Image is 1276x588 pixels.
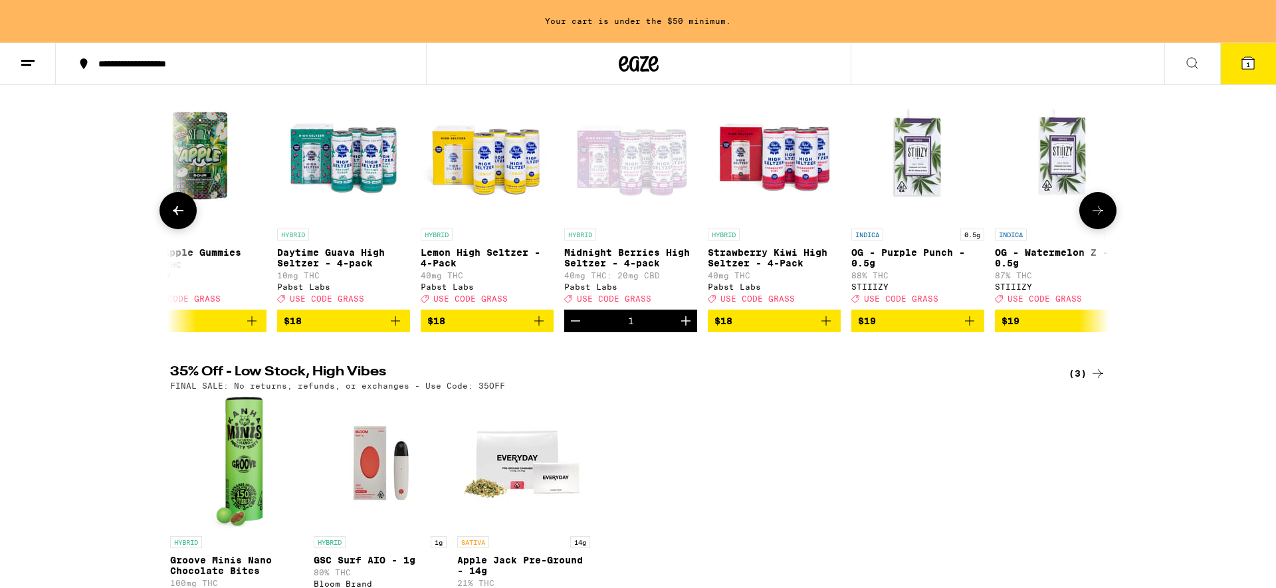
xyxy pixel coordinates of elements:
p: 80% THC [314,568,447,577]
p: HYBRID [277,229,309,241]
p: Lemon High Seltzer - 4-Pack [421,247,554,268]
p: Sour Apple Gummies [134,247,266,258]
p: Strawberry Kiwi High Seltzer - 4-Pack [708,247,841,268]
div: Pabst Labs [277,282,410,291]
a: (3) [1069,365,1106,381]
p: 100mg THC [170,579,303,587]
a: Open page for Sour Apple Gummies from STIIIZY [134,89,266,310]
div: 1 [628,316,634,326]
div: Bloom Brand [314,579,447,588]
span: USE CODE GRASS [577,294,651,303]
p: HYBRID [170,536,202,548]
p: INDICA [995,229,1027,241]
img: Bloom Brand - GSC Surf AIO - 1g [314,397,447,530]
p: GSC Surf AIO - 1g [314,555,447,565]
div: Pabst Labs [564,282,697,291]
p: 40mg THC [421,271,554,280]
p: Groove Minis Nano Chocolate Bites [170,555,303,576]
img: STIIIZY - Sour Apple Gummies [134,89,266,222]
span: Hi. Need any help? [8,9,96,20]
button: Add to bag [995,310,1128,332]
p: 0.5g [960,229,984,241]
button: Add to bag [134,310,266,332]
p: Apple Jack Pre-Ground - 14g [457,555,590,576]
span: $18 [284,316,302,326]
img: Pabst Labs - Daytime Guava High Seltzer - 4-pack [277,89,410,222]
p: HYBRID [564,229,596,241]
p: 0.5g [1104,229,1128,241]
p: 100mg THC [134,260,266,269]
span: $19 [858,316,876,326]
p: SATIVA [457,536,489,548]
p: OG - Watermelon Z - 0.5g [995,247,1128,268]
p: OG - Purple Punch - 0.5g [851,247,984,268]
a: Open page for Lemon High Seltzer - 4-Pack from Pabst Labs [421,89,554,310]
button: Add to bag [277,310,410,332]
p: 40mg THC: 20mg CBD [564,271,697,280]
img: Pabst Labs - Lemon High Seltzer - 4-Pack [421,89,554,222]
span: $19 [1002,316,1019,326]
p: 87% THC [995,271,1128,280]
span: 1 [1246,60,1250,68]
p: 14g [570,536,590,548]
span: USE CODE GRASS [1008,294,1082,303]
a: Open page for OG - Watermelon Z - 0.5g from STIIIZY [995,89,1128,310]
div: STIIIZY [851,282,984,291]
p: 88% THC [851,271,984,280]
span: USE CODE GRASS [864,294,938,303]
div: Pabst Labs [421,282,554,291]
img: STIIIZY - OG - Purple Punch - 0.5g [851,89,984,222]
img: Everyday - Apple Jack Pre-Ground - 14g [457,397,590,530]
p: HYBRID [708,229,740,241]
span: USE CODE GRASS [720,294,795,303]
p: HYBRID [421,229,453,241]
p: FINAL SALE: No returns, refunds, or exchanges - Use Code: 35OFF [170,381,505,390]
a: Open page for Midnight Berries High Seltzer - 4-pack from Pabst Labs [564,89,697,310]
button: Add to bag [708,310,841,332]
button: Add to bag [421,310,554,332]
a: Open page for Daytime Guava High Seltzer - 4-pack from Pabst Labs [277,89,410,310]
div: STIIIZY [995,282,1128,291]
span: USE CODE GRASS [433,294,508,303]
span: USE CODE GRASS [146,294,221,303]
p: 21% THC [457,579,590,587]
p: 40mg THC [708,271,841,280]
p: Midnight Berries High Seltzer - 4-pack [564,247,697,268]
p: 1g [431,536,447,548]
a: Open page for OG - Purple Punch - 0.5g from STIIIZY [851,89,984,310]
div: Pabst Labs [708,282,841,291]
button: Increment [675,310,697,332]
span: USE CODE GRASS [290,294,364,303]
p: INDICA [851,229,883,241]
p: HYBRID [314,536,346,548]
button: Decrement [564,310,587,332]
img: Kanha - Groove Minis Nano Chocolate Bites [210,397,263,530]
button: Add to bag [851,310,984,332]
a: Open page for Strawberry Kiwi High Seltzer - 4-Pack from Pabst Labs [708,89,841,310]
span: $18 [427,316,445,326]
h2: 35% Off - Low Stock, High Vibes [170,365,1041,381]
img: Pabst Labs - Strawberry Kiwi High Seltzer - 4-Pack [708,89,841,222]
p: Daytime Guava High Seltzer - 4-pack [277,247,410,268]
img: STIIIZY - OG - Watermelon Z - 0.5g [995,89,1128,222]
p: 10mg THC [277,271,410,280]
div: STIIIZY [134,272,266,280]
span: $18 [714,316,732,326]
button: 1 [1220,43,1276,84]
